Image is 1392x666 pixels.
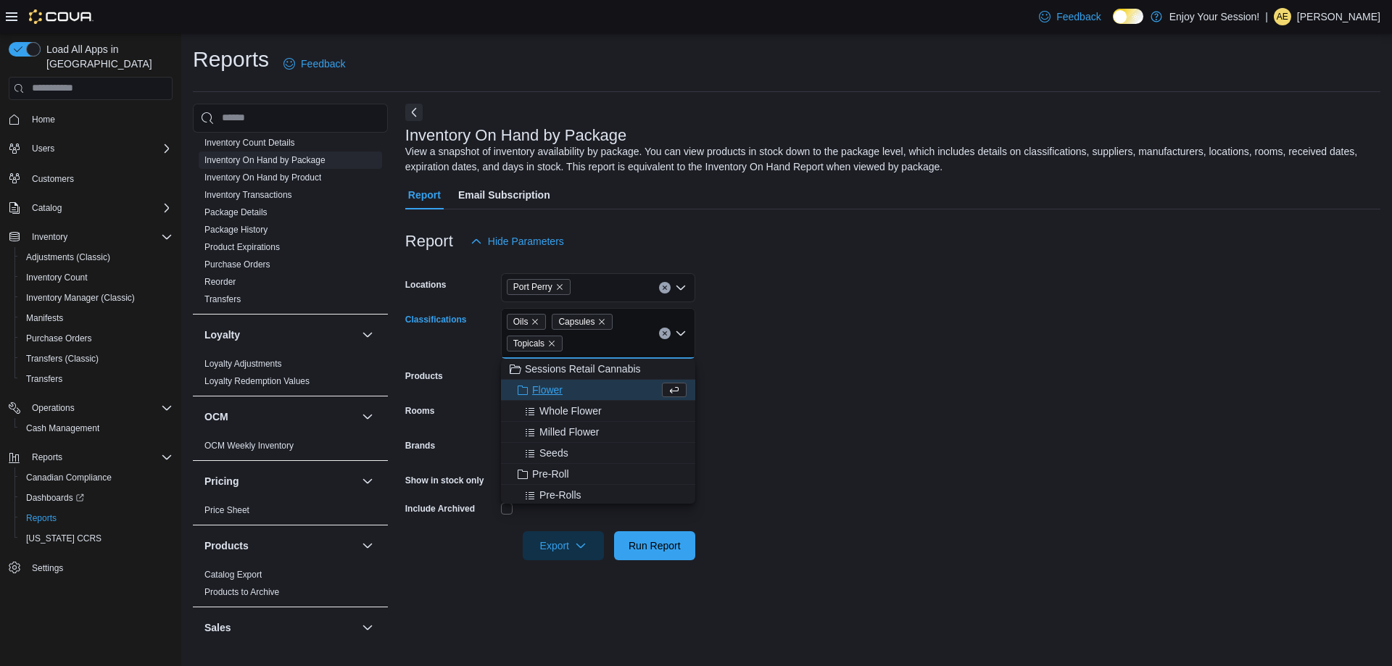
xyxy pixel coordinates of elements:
button: Operations [26,399,80,417]
span: Operations [26,399,173,417]
span: Settings [26,559,173,577]
button: Whole Flower [501,401,695,422]
span: Seeds [539,446,568,460]
span: OCM Weekly Inventory [204,440,294,451]
span: Port Perry [507,279,571,295]
label: Brands [405,440,435,451]
a: Dashboards [20,489,90,507]
span: Products to Archive [204,586,279,598]
h3: Report [405,233,453,250]
h3: Products [204,538,249,553]
label: Locations [405,279,447,291]
span: Users [26,140,173,157]
span: Capsules [558,315,594,329]
span: Topicals [507,336,563,351]
span: Customers [26,169,173,187]
span: Topicals [513,336,544,351]
span: Pre-Rolls [539,488,581,502]
span: Cash Management [20,420,173,437]
button: Settings [3,557,178,578]
button: Run Report [614,531,695,560]
a: Package Details [204,207,268,217]
button: [US_STATE] CCRS [14,528,178,549]
a: Feedback [1033,2,1106,31]
a: Settings [26,559,69,577]
a: Package History [204,225,268,235]
span: Report [408,180,441,209]
button: Remove Port Perry from selection in this group [555,283,564,291]
span: Product Expirations [204,241,280,253]
button: Remove Topicals from selection in this group [547,339,556,348]
button: Pricing [204,474,356,488]
button: Manifests [14,308,178,328]
span: Export [531,531,595,560]
span: Reports [32,451,62,463]
span: Package History [204,224,268,236]
button: Pre-Roll [501,464,695,485]
div: View a snapshot of inventory availability by package. You can view products in stock down to the ... [405,144,1373,175]
a: Transfers [204,294,241,304]
button: Open list of options [675,282,687,294]
img: Cova [29,9,94,24]
button: Export [523,531,604,560]
span: Load All Apps in [GEOGRAPHIC_DATA] [41,42,173,71]
h3: OCM [204,409,228,424]
span: Users [32,143,54,154]
a: OCM Weekly Inventory [204,441,294,451]
button: Reports [26,449,68,466]
span: Whole Flower [539,404,602,418]
button: Reports [3,447,178,467]
span: Dashboards [20,489,173,507]
label: Rooms [405,405,435,417]
a: Inventory Manager (Classic) [20,289,141,307]
p: [PERSON_NAME] [1297,8,1380,25]
span: Washington CCRS [20,530,173,547]
div: Pricing [193,501,388,525]
span: Operations [32,402,75,414]
a: Reports [20,509,62,527]
label: Include Archived [405,503,475,515]
button: Users [3,138,178,159]
span: Inventory Count [20,269,173,286]
button: Milled Flower [501,422,695,443]
div: OCM [193,437,388,460]
a: Inventory Count Details [204,138,295,148]
button: Transfers [14,369,178,389]
span: Feedback [1056,9,1101,24]
button: Loyalty [359,326,376,344]
h3: Pricing [204,474,239,488]
span: Run Report [629,538,681,553]
a: Adjustments (Classic) [20,249,116,266]
span: Loyalty Adjustments [204,358,282,370]
span: Manifests [20,309,173,327]
h3: Loyalty [204,328,240,342]
button: Remove Oils from selection in this group [531,317,539,326]
a: Loyalty Adjustments [204,359,282,369]
span: Pre-Roll [532,467,569,481]
span: Reports [26,449,173,466]
span: Transfers (Classic) [20,350,173,367]
a: Manifests [20,309,69,327]
button: Customers [3,167,178,188]
label: Show in stock only [405,475,484,486]
a: Catalog Export [204,570,262,580]
button: Operations [3,398,178,418]
span: Loyalty Redemption Values [204,375,310,387]
button: Users [26,140,60,157]
a: Reorder [204,277,236,287]
span: Port Perry [513,280,552,294]
button: Sales [204,620,356,635]
a: Purchase Orders [204,259,270,270]
button: Reports [14,508,178,528]
button: Inventory Count [14,267,178,288]
button: Inventory [3,227,178,247]
span: Transfers [26,373,62,385]
label: Classifications [405,314,467,325]
button: Next [405,104,423,121]
a: Inventory On Hand by Package [204,155,326,165]
a: Dashboards [14,488,178,508]
p: Enjoy Your Session! [1169,8,1260,25]
span: Reports [20,509,173,527]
